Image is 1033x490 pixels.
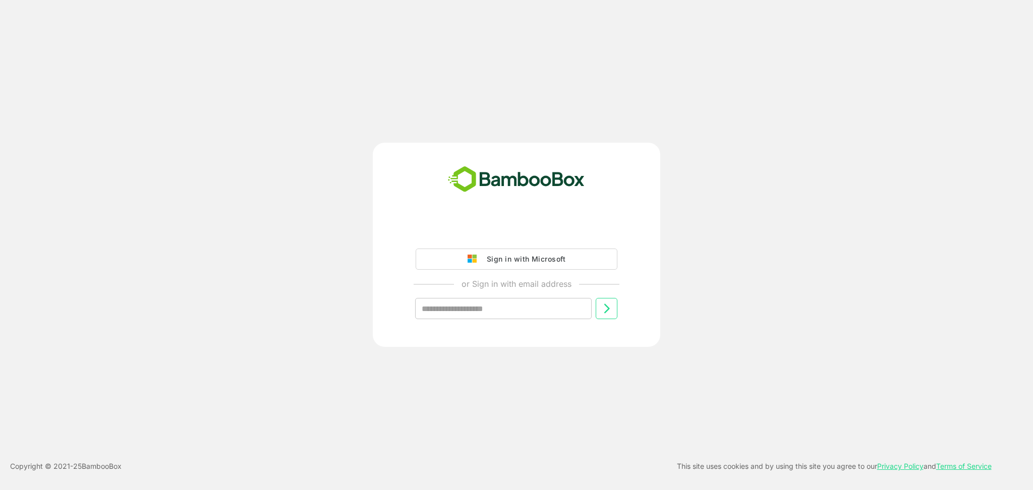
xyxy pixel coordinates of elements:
[482,253,565,266] div: Sign in with Microsoft
[442,163,590,196] img: bamboobox
[677,460,992,472] p: This site uses cookies and by using this site you agree to our and
[416,249,617,270] button: Sign in with Microsoft
[877,462,924,470] a: Privacy Policy
[468,255,482,264] img: google
[462,278,571,290] p: or Sign in with email address
[10,460,122,472] p: Copyright © 2021- 25 BambooBox
[936,462,992,470] a: Terms of Service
